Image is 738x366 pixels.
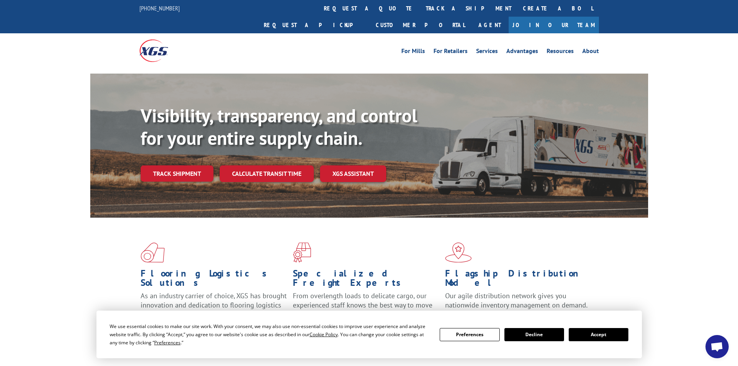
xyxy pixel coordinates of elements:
[582,48,599,57] a: About
[293,269,439,291] h1: Specialized Freight Experts
[506,48,538,57] a: Advantages
[141,103,417,150] b: Visibility, transparency, and control for your entire supply chain.
[320,165,386,182] a: XGS ASSISTANT
[569,328,628,341] button: Accept
[293,291,439,326] p: From overlength loads to delicate cargo, our experienced staff knows the best way to move your fr...
[401,48,425,57] a: For Mills
[504,328,564,341] button: Decline
[509,17,599,33] a: Join Our Team
[96,311,642,358] div: Cookie Consent Prompt
[258,17,370,33] a: Request a pickup
[705,335,729,358] div: Open chat
[445,269,592,291] h1: Flagship Distribution Model
[141,242,165,263] img: xgs-icon-total-supply-chain-intelligence-red
[440,328,499,341] button: Preferences
[445,242,472,263] img: xgs-icon-flagship-distribution-model-red
[434,48,468,57] a: For Retailers
[293,242,311,263] img: xgs-icon-focused-on-flooring-red
[547,48,574,57] a: Resources
[220,165,314,182] a: Calculate transit time
[139,4,180,12] a: [PHONE_NUMBER]
[154,339,181,346] span: Preferences
[370,17,471,33] a: Customer Portal
[141,165,213,182] a: Track shipment
[141,291,287,319] span: As an industry carrier of choice, XGS has brought innovation and dedication to flooring logistics...
[310,331,338,338] span: Cookie Policy
[471,17,509,33] a: Agent
[110,322,430,347] div: We use essential cookies to make our site work. With your consent, we may also use non-essential ...
[476,48,498,57] a: Services
[445,291,588,309] span: Our agile distribution network gives you nationwide inventory management on demand.
[141,269,287,291] h1: Flooring Logistics Solutions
